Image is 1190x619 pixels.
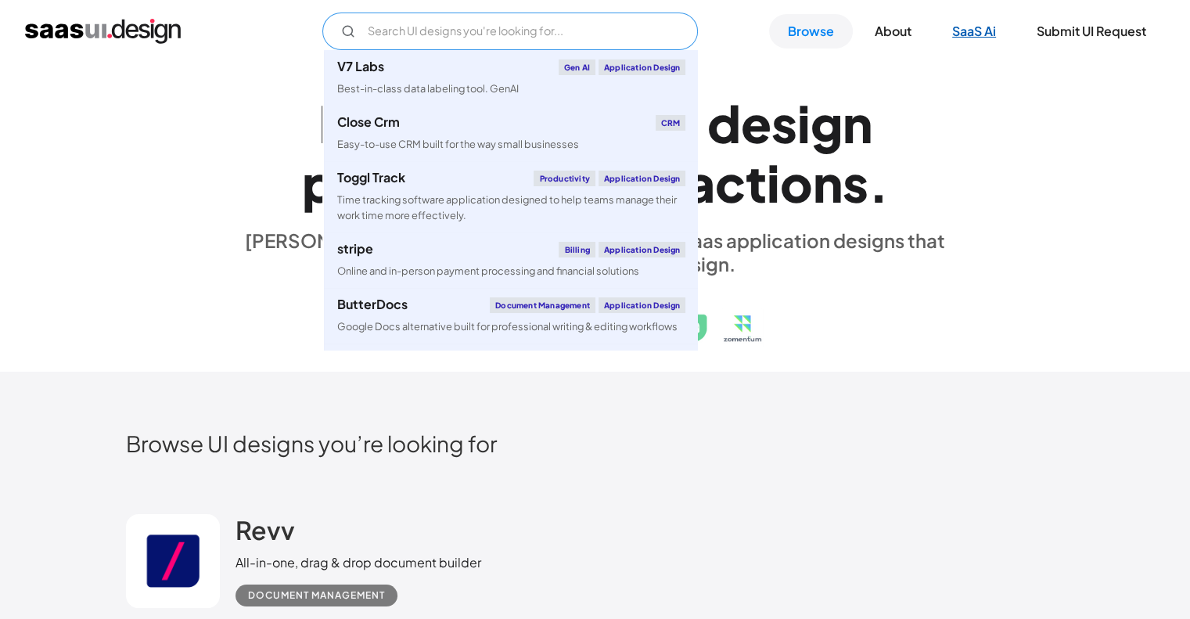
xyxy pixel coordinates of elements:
div: Document Management [490,297,595,313]
a: Submit UI Request [1018,14,1165,49]
div: i [797,93,811,153]
a: klaviyoEmail MarketingApplication DesignCreate personalised customer experiences across email, SM... [324,344,698,414]
div: CRM [656,115,686,131]
h2: Revv [235,514,295,545]
div: . [868,153,889,213]
div: n [843,93,872,153]
div: Application Design [599,297,686,313]
div: Application Design [599,171,686,186]
div: stripe [336,243,372,255]
a: About [856,14,930,49]
h2: Browse UI designs you’re looking for [126,430,1065,457]
div: E [318,93,348,153]
div: V7 Labs [336,60,383,73]
div: s [771,93,797,153]
h1: Explore SaaS UI design patterns & interactions. [235,93,955,214]
div: d [707,93,741,153]
div: [PERSON_NAME] is a hand-picked collection of saas application designs that exhibit the best in cl... [235,229,955,275]
input: Search UI designs you're looking for... [322,13,698,50]
div: t [746,153,767,213]
a: V7 LabsGen AIApplication DesignBest-in-class data labeling tool. GenAI [324,50,698,106]
a: Browse [769,14,853,49]
form: Email Form [322,13,698,50]
a: SaaS Ai [933,14,1015,49]
a: Toggl TrackProductivityApplication DesignTime tracking software application designed to help team... [324,161,698,232]
div: e [741,93,771,153]
div: p [302,153,336,213]
div: Gen AI [559,59,595,75]
div: Application Design [599,242,686,257]
div: g [811,93,843,153]
div: Time tracking software application designed to help teams manage their work time more effectively. [336,193,685,222]
div: ButterDocs [336,298,407,311]
div: a [686,153,715,213]
div: n [813,153,843,213]
div: Close Crm [336,116,399,128]
a: home [25,19,181,44]
div: s [843,153,868,213]
div: Productivity [534,171,595,186]
div: Application Design [599,59,686,75]
div: Best-in-class data labeling tool. GenAI [336,81,518,96]
div: Billing [559,242,595,257]
div: Google Docs alternative built for professional writing & editing workflows [336,319,677,334]
div: Document Management [248,586,385,605]
a: ButterDocsDocument ManagementApplication DesignGoogle Docs alternative built for professional wri... [324,288,698,344]
div: Easy-to-use CRM built for the way small businesses [336,137,578,152]
div: Online and in-person payment processing and financial solutions [336,264,638,279]
div: c [715,153,746,213]
div: All-in-one, drag & drop document builder [235,553,481,572]
div: Toggl Track [336,171,404,184]
a: Revv [235,514,295,553]
div: o [780,153,813,213]
a: Close CrmCRMEasy-to-use CRM built for the way small businesses [324,106,698,161]
a: stripeBillingApplication DesignOnline and in-person payment processing and financial solutions [324,232,698,288]
div: i [767,153,780,213]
